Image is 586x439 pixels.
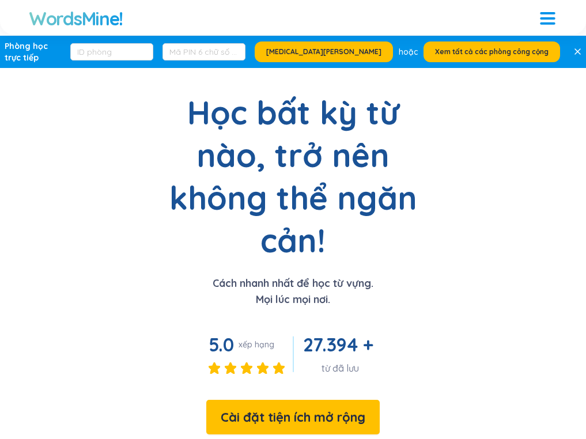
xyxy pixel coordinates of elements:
button: Cài đặt tiện ích mở rộng [206,400,380,434]
font: 27.394 + [303,333,373,356]
font: 5.0 [209,333,234,356]
font: xếp hạng [239,339,274,350]
font: Phòng học trực tiếp [5,41,48,63]
a: Cài đặt tiện ích mở rộng [206,412,380,424]
input: Mã PIN 6 chữ số (Tùy chọn) [162,43,245,60]
font: từ đã lưu [322,362,359,374]
button: [MEDICAL_DATA][PERSON_NAME] [255,41,393,62]
font: Xem tất cả các phòng công cộng [435,47,549,56]
font: Cách nhanh nhất để học từ vựng. Mọi lúc mọi nơi. [213,277,373,306]
a: WordsMine! [29,7,123,30]
input: ID phòng [70,43,153,60]
font: Cài đặt tiện ích mở rộng [221,409,365,425]
font: hoặc [399,47,418,57]
button: Xem tất cả các phòng công cộng [424,41,560,62]
font: [MEDICAL_DATA][PERSON_NAME] [266,47,381,56]
font: Học bất kỳ từ nào, trở nên không thể ngăn cản! [169,92,417,260]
